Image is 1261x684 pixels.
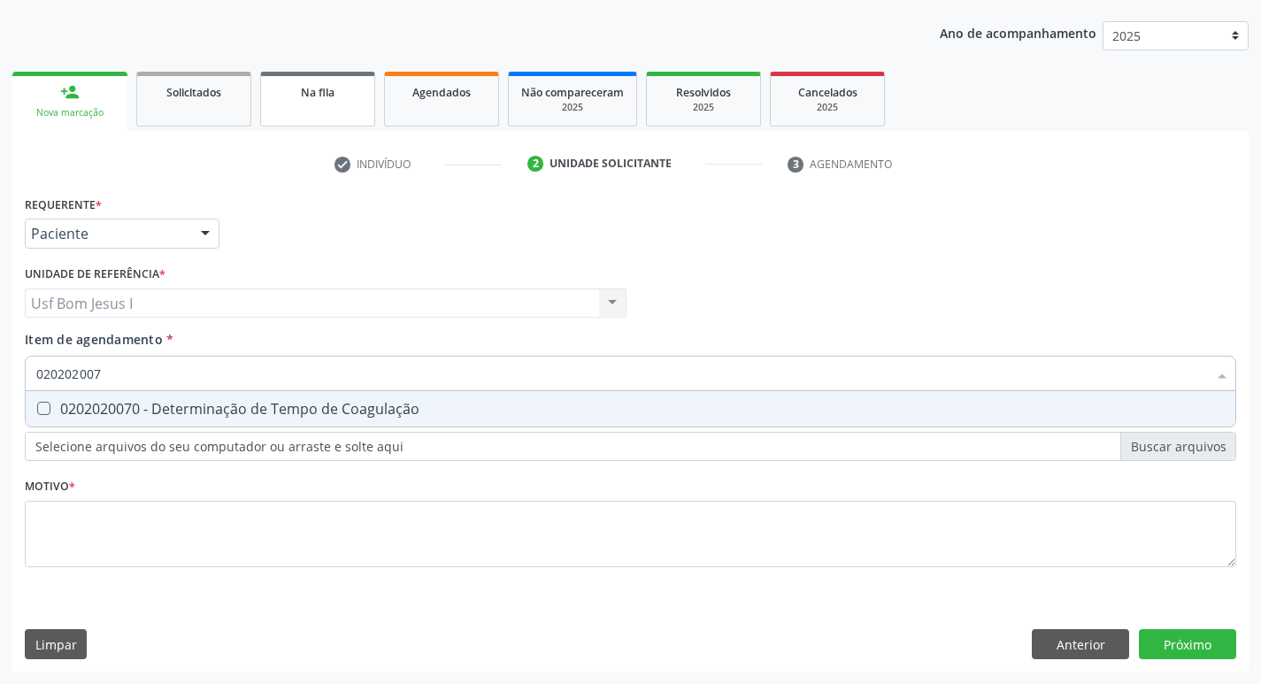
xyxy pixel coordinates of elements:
div: 2 [527,156,543,172]
div: 2025 [783,101,872,114]
span: Não compareceram [521,85,624,100]
span: Resolvidos [676,85,731,100]
div: Nova marcação [25,106,115,119]
label: Requerente [25,191,102,219]
span: Cancelados [798,85,857,100]
button: Anterior [1032,629,1129,659]
span: Item de agendamento [25,331,163,348]
label: Motivo [25,473,75,501]
span: Na fila [301,85,334,100]
span: Agendados [412,85,471,100]
label: Unidade de referência [25,261,165,288]
button: Limpar [25,629,87,659]
div: Unidade solicitante [550,156,672,172]
button: Próximo [1139,629,1236,659]
input: Buscar por procedimentos [36,356,1207,391]
span: Solicitados [166,85,221,100]
div: 2025 [521,101,624,114]
p: Ano de acompanhamento [940,21,1096,43]
div: 0202020070 - Determinação de Tempo de Coagulação [36,402,1225,416]
div: 2025 [659,101,748,114]
span: Paciente [31,225,183,242]
div: person_add [60,82,80,102]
